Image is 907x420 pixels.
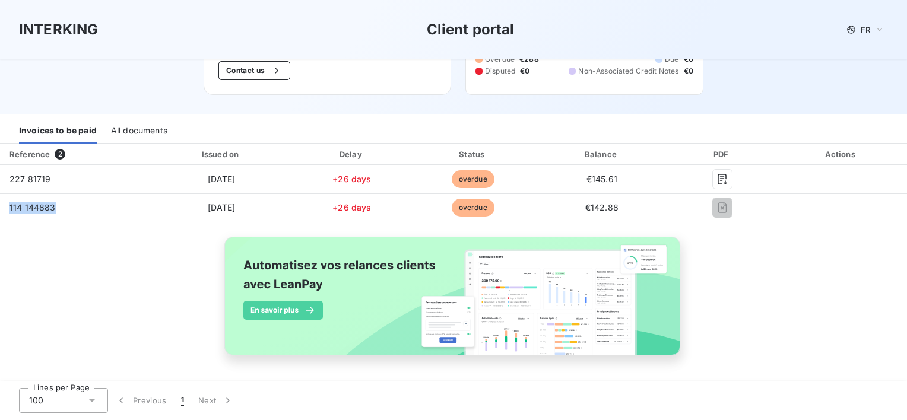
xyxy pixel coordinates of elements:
div: PDF [671,148,773,160]
span: overdue [452,170,494,188]
div: Reference [9,149,50,159]
span: [DATE] [208,202,236,212]
span: 1 [181,394,184,406]
div: Actions [778,148,905,160]
span: 114 144883 [9,202,56,212]
span: 227 81719 [9,174,50,184]
span: €142.88 [585,202,619,212]
h3: Client portal [427,19,515,40]
span: 2 [55,149,65,160]
div: Issued on [153,148,290,160]
span: €145.61 [586,174,617,184]
span: Disputed [485,66,515,77]
div: Invoices to be paid [19,119,97,144]
button: Previous [108,388,174,413]
span: [DATE] [208,174,236,184]
span: Non-Associated Credit Notes [578,66,678,77]
span: €0 [684,54,693,65]
span: Due [665,54,678,65]
div: All documents [111,119,167,144]
span: +26 days [332,174,371,184]
span: 100 [29,394,43,406]
button: Next [191,388,241,413]
img: banner [214,230,693,376]
h3: INTERKING [19,19,98,40]
div: Balance [537,148,667,160]
button: Contact us [218,61,290,80]
span: €0 [684,66,693,77]
span: +26 days [332,202,371,212]
span: FR [861,25,870,34]
button: 1 [174,388,191,413]
span: €288 [519,54,539,65]
div: Status [414,148,532,160]
span: Overdue [485,54,515,65]
span: overdue [452,199,494,217]
div: Delay [295,148,409,160]
span: €0 [520,66,529,77]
